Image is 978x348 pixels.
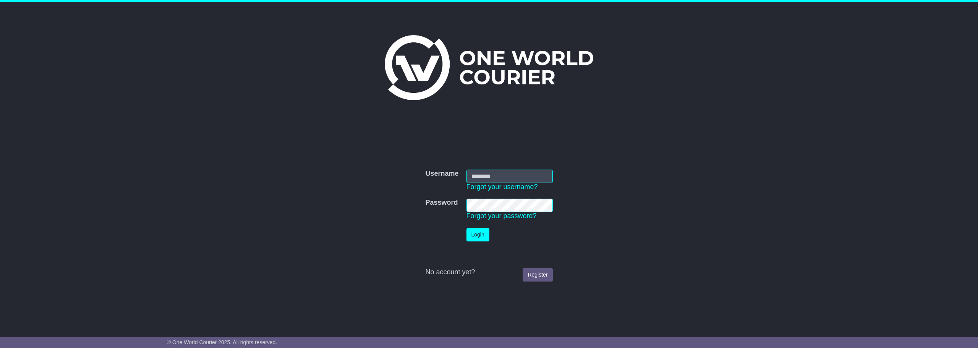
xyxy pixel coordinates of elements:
label: Password [425,199,458,207]
a: Forgot your username? [466,183,538,191]
a: Forgot your password? [466,212,537,220]
span: © One World Courier 2025. All rights reserved. [167,339,277,345]
img: One World [385,35,593,100]
button: Login [466,228,489,241]
div: No account yet? [425,268,552,277]
label: Username [425,170,458,178]
a: Register [523,268,552,282]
